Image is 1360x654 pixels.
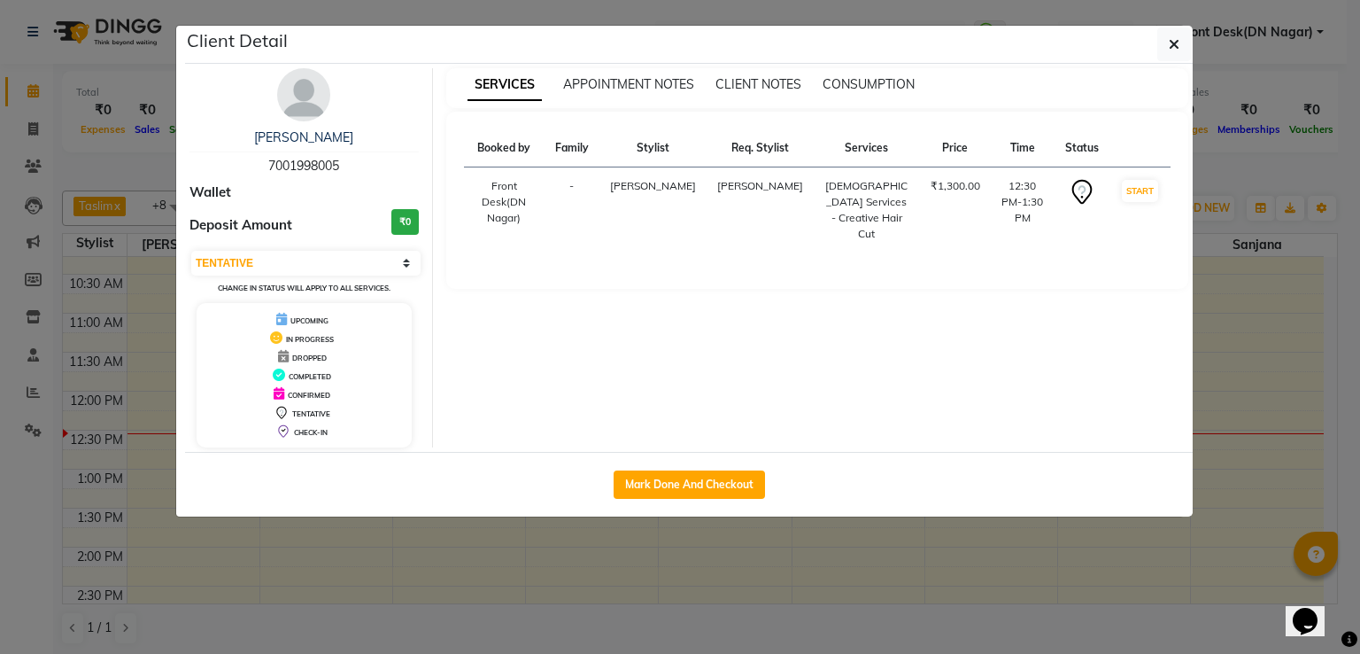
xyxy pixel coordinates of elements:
[218,284,390,292] small: Change in status will apply to all services.
[1122,180,1158,202] button: START
[290,316,328,325] span: UPCOMING
[391,209,419,235] h3: ₹0
[824,178,909,242] div: [DEMOGRAPHIC_DATA] Services - Creative Hair Cut
[1286,583,1342,636] iframe: chat widget
[1055,129,1109,167] th: Status
[991,167,1055,253] td: 12:30 PM-1:30 PM
[288,391,330,400] span: CONFIRMED
[991,129,1055,167] th: Time
[614,471,765,499] button: Mark Done And Checkout
[286,335,334,344] span: IN PROGRESS
[294,428,328,437] span: CHECK-IN
[715,76,801,92] span: CLIENT NOTES
[277,68,330,121] img: avatar
[292,409,330,418] span: TENTATIVE
[610,179,696,192] span: [PERSON_NAME]
[823,76,915,92] span: CONSUMPTION
[292,354,327,362] span: DROPPED
[599,129,707,167] th: Stylist
[467,69,542,101] span: SERVICES
[717,179,803,192] span: [PERSON_NAME]
[707,129,814,167] th: Req. Stylist
[814,129,920,167] th: Services
[189,215,292,236] span: Deposit Amount
[920,129,991,167] th: Price
[563,76,694,92] span: APPOINTMENT NOTES
[464,167,545,253] td: Front Desk(DN Nagar)
[464,129,545,167] th: Booked by
[931,178,980,194] div: ₹1,300.00
[268,158,339,174] span: 7001998005
[545,129,599,167] th: Family
[545,167,599,253] td: -
[187,27,288,54] h5: Client Detail
[289,372,331,381] span: COMPLETED
[254,129,353,145] a: [PERSON_NAME]
[189,183,231,203] span: Wallet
